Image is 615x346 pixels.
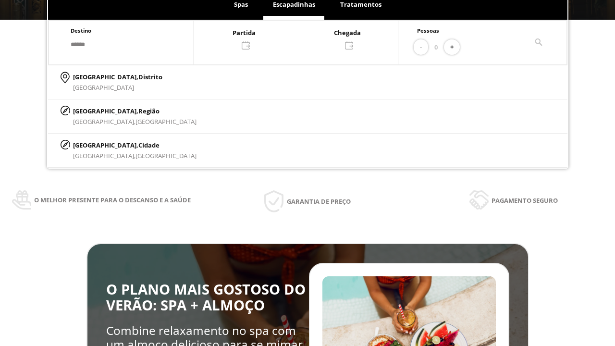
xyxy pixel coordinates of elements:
[73,151,135,160] span: [GEOGRAPHIC_DATA],
[73,106,197,116] p: [GEOGRAPHIC_DATA],
[492,195,558,206] span: Pagamento seguro
[34,195,191,205] span: O melhor presente para o descanso e a saúde
[73,117,135,126] span: [GEOGRAPHIC_DATA],
[287,196,351,207] span: Garantia de preço
[138,73,162,81] span: Distrito
[106,280,306,315] span: O PLANO MAIS GOSTOSO DO VERÃO: SPA + ALMOÇO
[444,39,460,55] button: +
[73,140,197,150] p: [GEOGRAPHIC_DATA],
[135,117,197,126] span: [GEOGRAPHIC_DATA]
[73,83,134,92] span: [GEOGRAPHIC_DATA]
[434,42,438,52] span: 0
[73,72,162,82] p: [GEOGRAPHIC_DATA],
[414,39,428,55] button: -
[138,141,160,149] span: Cidade
[71,27,91,34] span: Destino
[135,151,197,160] span: [GEOGRAPHIC_DATA]
[138,107,160,115] span: Região
[417,27,439,34] span: Pessoas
